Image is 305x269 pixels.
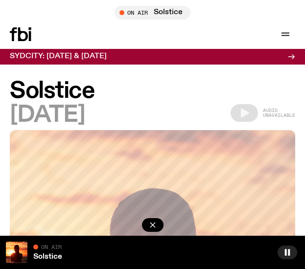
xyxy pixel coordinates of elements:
h1: Solstice [10,80,295,102]
span: Audio unavailable [263,108,295,118]
h3: SYDCITY: [DATE] & [DATE] [10,53,107,60]
button: On AirSolstice [115,6,190,20]
span: On Air [41,244,62,250]
img: A girl standing in the ocean as waist level, staring into the rise of the sun. [6,242,27,263]
a: Solstice [33,253,62,261]
span: [DATE] [10,104,85,126]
